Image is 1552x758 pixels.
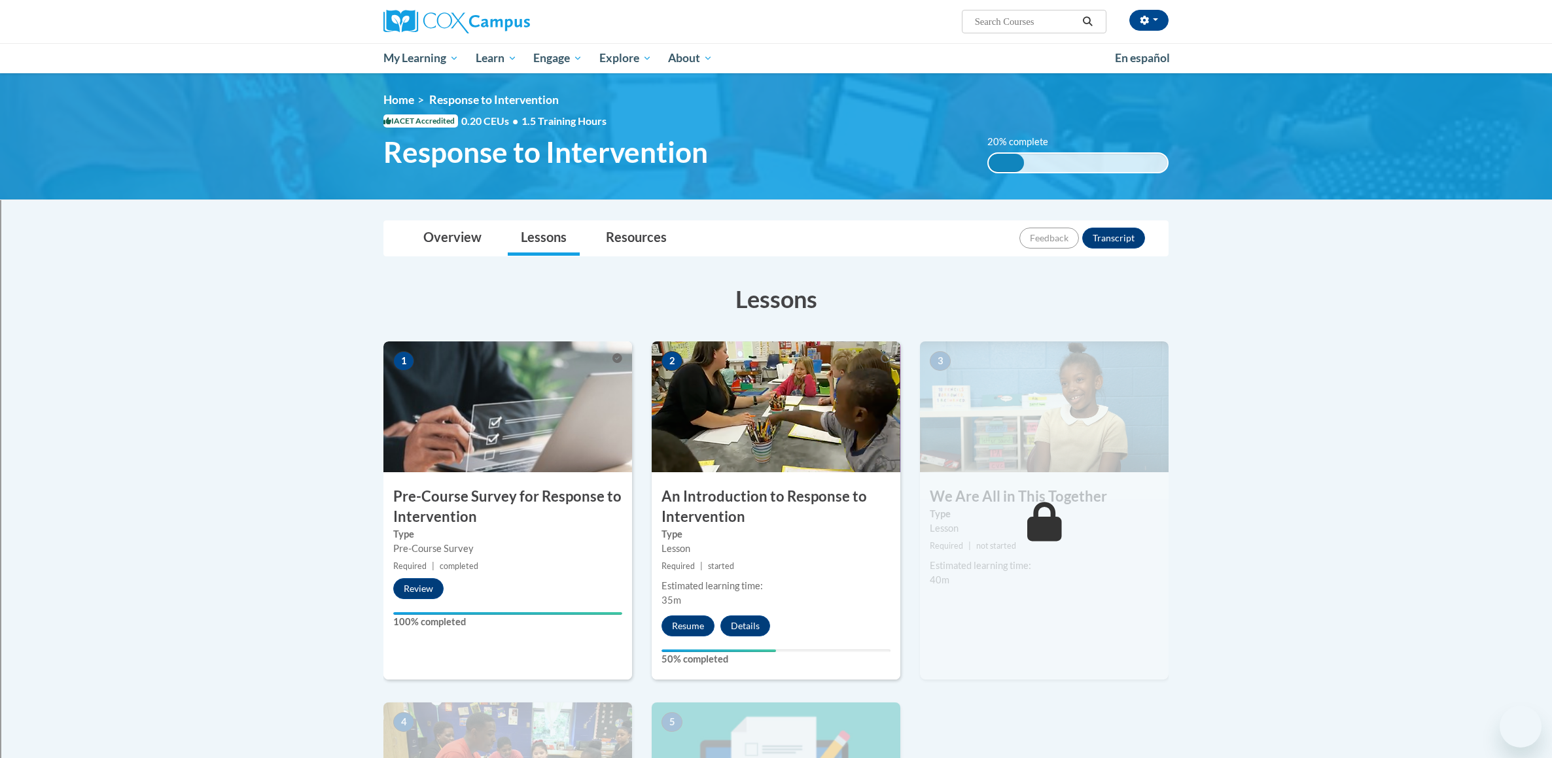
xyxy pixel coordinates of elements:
[1129,10,1169,31] button: Account Settings
[591,43,660,73] a: Explore
[461,114,521,128] span: 0.20 CEUs
[1500,706,1542,748] iframe: Button to launch messaging window
[512,114,518,127] span: •
[1106,44,1178,72] a: En español
[1078,14,1098,29] button: Search
[987,135,1063,149] label: 20% complete
[383,10,632,33] a: Cox Campus
[599,50,652,66] span: Explore
[668,50,713,66] span: About
[383,50,459,66] span: My Learning
[1115,51,1170,65] span: En español
[375,43,467,73] a: My Learning
[989,154,1025,172] div: 20% complete
[660,43,722,73] a: About
[383,10,530,33] img: Cox Campus
[974,14,1078,29] input: Search Courses
[533,50,582,66] span: Engage
[521,114,607,127] span: 1.5 Training Hours
[364,43,1188,73] div: Main menu
[525,43,591,73] a: Engage
[476,50,517,66] span: Learn
[383,93,414,107] a: Home
[429,93,559,107] span: Response to Intervention
[1082,17,1094,27] i: 
[467,43,525,73] a: Learn
[383,135,708,169] span: Response to Intervention
[383,114,458,128] span: IACET Accredited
